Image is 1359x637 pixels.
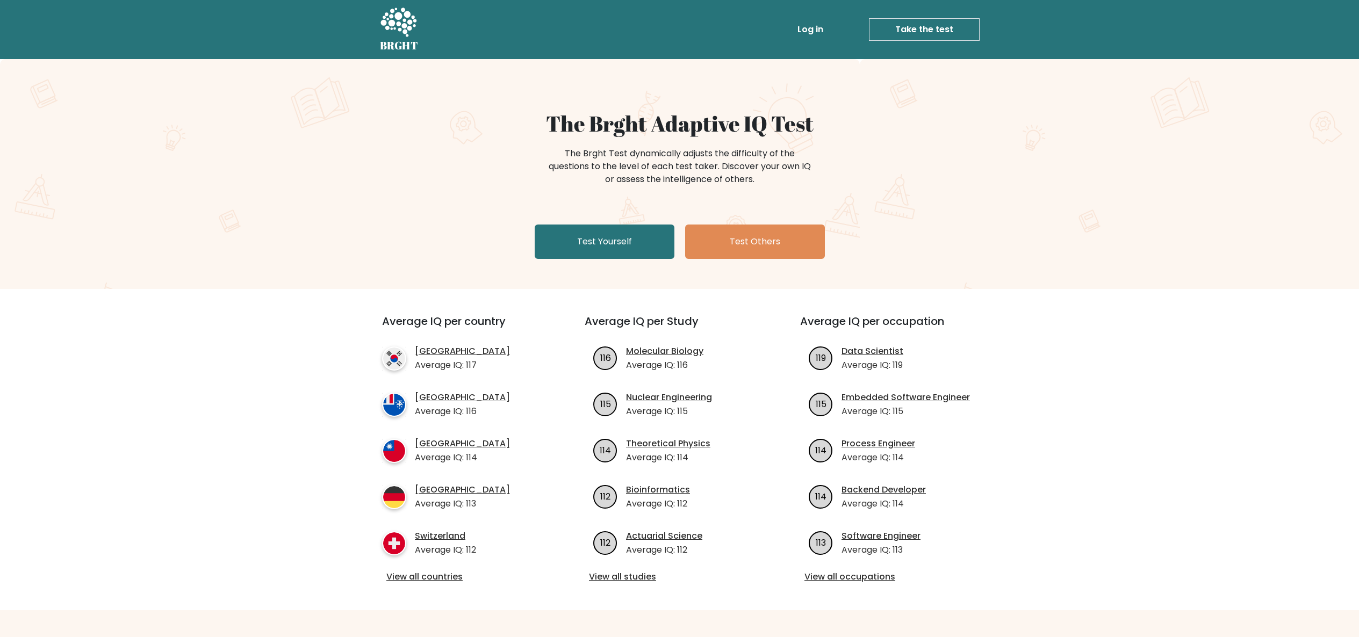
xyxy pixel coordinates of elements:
p: Average IQ: 113 [842,544,921,556]
p: Average IQ: 116 [415,405,510,418]
a: [GEOGRAPHIC_DATA] [415,345,510,358]
img: country [382,531,406,555]
a: BRGHT [380,4,419,55]
a: Process Engineer [842,437,915,450]
a: Theoretical Physics [626,437,710,450]
p: Average IQ: 112 [626,497,690,510]
text: 115 [600,397,611,410]
text: 114 [815,444,826,456]
h3: Average IQ per Study [585,315,774,341]
img: country [382,485,406,509]
a: Molecular Biology [626,345,703,358]
a: Data Scientist [842,345,903,358]
a: Backend Developer [842,483,926,496]
h3: Average IQ per occupation [800,315,990,341]
a: [GEOGRAPHIC_DATA] [415,483,510,496]
h1: The Brght Adaptive IQ Test [418,111,942,136]
p: Average IQ: 112 [626,544,702,556]
a: [GEOGRAPHIC_DATA] [415,391,510,404]
text: 115 [816,397,826,410]
div: The Brght Test dynamically adjusts the difficulty of the questions to the level of each test take... [545,147,814,186]
p: Average IQ: 114 [842,497,926,510]
text: 112 [600,536,610,548]
a: Take the test [869,18,980,41]
p: Average IQ: 112 [415,544,476,556]
a: View all countries [386,570,542,583]
a: Bioinformatics [626,483,690,496]
text: 113 [816,536,826,548]
a: [GEOGRAPHIC_DATA] [415,437,510,450]
p: Average IQ: 115 [626,405,712,418]
text: 112 [600,490,610,502]
a: Software Engineer [842,530,921,542]
a: Test Others [685,225,825,259]
p: Average IQ: 114 [626,451,710,464]
a: Nuclear Engineering [626,391,712,404]
a: Embedded Software Engineer [842,391,970,404]
text: 116 [600,351,611,364]
p: Average IQ: 113 [415,497,510,510]
a: Actuarial Science [626,530,702,542]
p: Average IQ: 116 [626,359,703,372]
p: Average IQ: 114 [415,451,510,464]
p: Average IQ: 119 [842,359,903,372]
a: View all occupations [804,570,986,583]
text: 119 [816,351,826,364]
p: Average IQ: 117 [415,359,510,372]
img: country [382,346,406,371]
a: View all studies [589,570,770,583]
a: Switzerland [415,530,476,542]
p: Average IQ: 114 [842,451,915,464]
h3: Average IQ per country [382,315,546,341]
text: 114 [600,444,611,456]
text: 114 [815,490,826,502]
img: country [382,393,406,417]
img: country [382,439,406,463]
h5: BRGHT [380,39,419,52]
a: Log in [793,19,828,40]
a: Test Yourself [535,225,674,259]
p: Average IQ: 115 [842,405,970,418]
